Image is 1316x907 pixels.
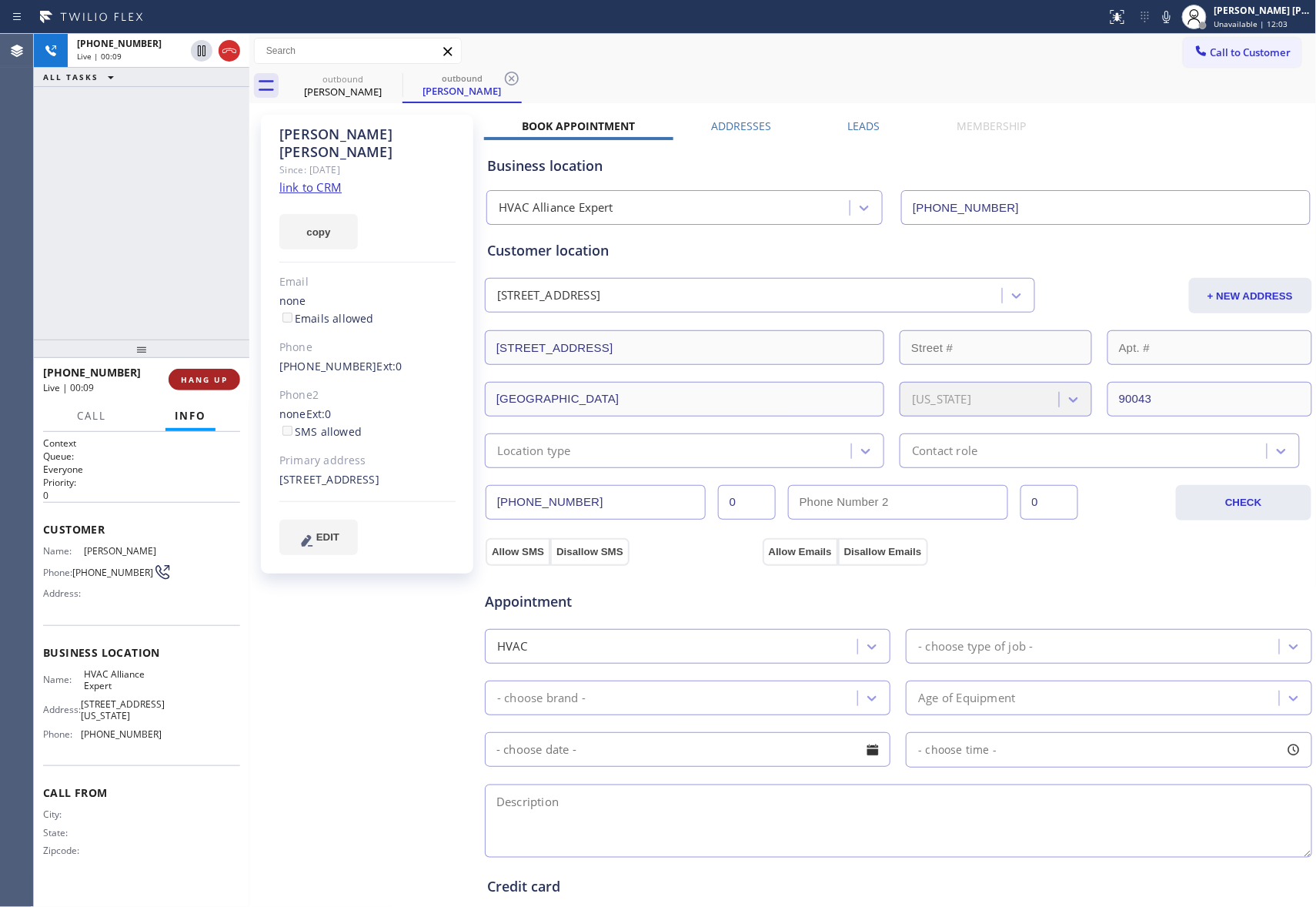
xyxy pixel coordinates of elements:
button: Hang up [219,40,240,62]
button: copy [279,214,358,249]
input: Emails allowed [282,313,292,323]
input: Ext. [718,485,776,520]
div: Primary address [279,452,456,470]
span: Business location [43,645,240,660]
button: Call to Customer [1184,38,1301,67]
p: Everyone [43,463,240,476]
button: EDIT [279,520,358,555]
label: Membership [957,119,1026,133]
input: - choose date - [485,732,890,767]
input: Address [485,330,884,365]
input: Search [255,38,461,63]
div: Eric Reed [285,69,401,103]
div: Business location [487,156,1310,176]
span: Name: [43,674,84,685]
span: Live | 00:09 [43,381,94,394]
span: Call [77,409,106,423]
input: Phone Number [901,190,1310,225]
button: Allow SMS [486,538,550,566]
span: Name: [43,545,84,557]
span: [PHONE_NUMBER] [43,365,141,380]
button: Info [165,401,215,431]
button: Mute [1156,6,1177,28]
div: outbound [285,73,401,85]
input: Apt. # [1107,330,1312,365]
span: [PHONE_NUMBER] [72,567,153,578]
span: Call From [43,785,240,800]
span: [PERSON_NAME] [84,545,161,557]
input: Phone Number [486,485,706,520]
div: none [279,293,456,328]
button: Call [68,401,115,431]
label: Addresses [712,119,772,133]
span: City: [43,808,84,820]
input: Ext. 2 [1020,485,1078,520]
p: 0 [43,489,240,502]
span: Phone: [43,567,72,578]
div: Since: [DATE] [279,161,456,179]
button: ALL TASKS [34,68,129,86]
input: City [485,382,884,417]
div: - choose brand - [497,689,586,707]
a: link to CRM [279,179,342,195]
div: [STREET_ADDRESS] [279,471,456,489]
button: + NEW ADDRESS [1189,278,1312,313]
div: Customer location [487,240,1310,261]
div: [PERSON_NAME] [PERSON_NAME] [1214,4,1311,17]
input: ZIP [1107,382,1312,417]
span: [PHONE_NUMBER] [77,37,162,50]
h2: Priority: [43,476,240,489]
div: Location type [497,442,571,460]
span: ALL TASKS [43,72,99,82]
button: Hold Customer [191,40,212,62]
span: Address: [43,587,84,599]
span: EDIT [316,531,339,543]
span: Live | 00:09 [77,51,122,62]
input: Phone Number 2 [788,485,1008,520]
div: Phone [279,339,456,356]
div: [STREET_ADDRESS] [497,287,600,305]
div: [PERSON_NAME] [285,85,401,99]
span: Customer [43,522,240,537]
div: Email [279,273,456,291]
div: [PERSON_NAME] [PERSON_NAME] [279,126,456,161]
div: HVAC Alliance Expert [499,199,613,217]
button: Disallow Emails [838,538,928,566]
span: Call to Customer [1211,45,1291,59]
span: [PHONE_NUMBER] [81,728,162,740]
span: Ext: 0 [306,407,332,421]
span: State: [43,827,84,838]
span: Address: [43,704,81,715]
span: [STREET_ADDRESS][US_STATE] [81,698,165,722]
div: HVAC [497,638,528,655]
div: [PERSON_NAME] [404,84,520,98]
label: SMS allowed [279,424,362,439]
label: Leads [848,119,880,133]
div: outbound [404,72,520,84]
h2: Queue: [43,450,240,463]
div: Credit card [487,876,1310,897]
label: Book Appointment [523,119,636,133]
span: HANG UP [181,374,228,385]
button: HANG UP [169,369,240,390]
span: Phone: [43,728,81,740]
button: Disallow SMS [550,538,630,566]
button: Allow Emails [763,538,838,566]
div: Phone2 [279,387,456,404]
span: HVAC Alliance Expert [84,668,161,692]
div: Eric Reed [404,69,520,102]
div: none [279,406,456,441]
span: Unavailable | 12:03 [1214,18,1288,29]
span: Ext: 0 [377,359,402,373]
span: Info [175,409,206,423]
label: Emails allowed [279,311,374,326]
a: [PHONE_NUMBER] [279,359,377,373]
input: Street # [900,330,1092,365]
div: - choose type of job - [918,638,1033,655]
span: Zipcode: [43,845,84,856]
span: Appointment [485,591,759,612]
h1: Context [43,437,240,450]
div: Age of Equipment [918,689,1015,707]
input: SMS allowed [282,426,292,436]
div: Contact role [912,442,977,460]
